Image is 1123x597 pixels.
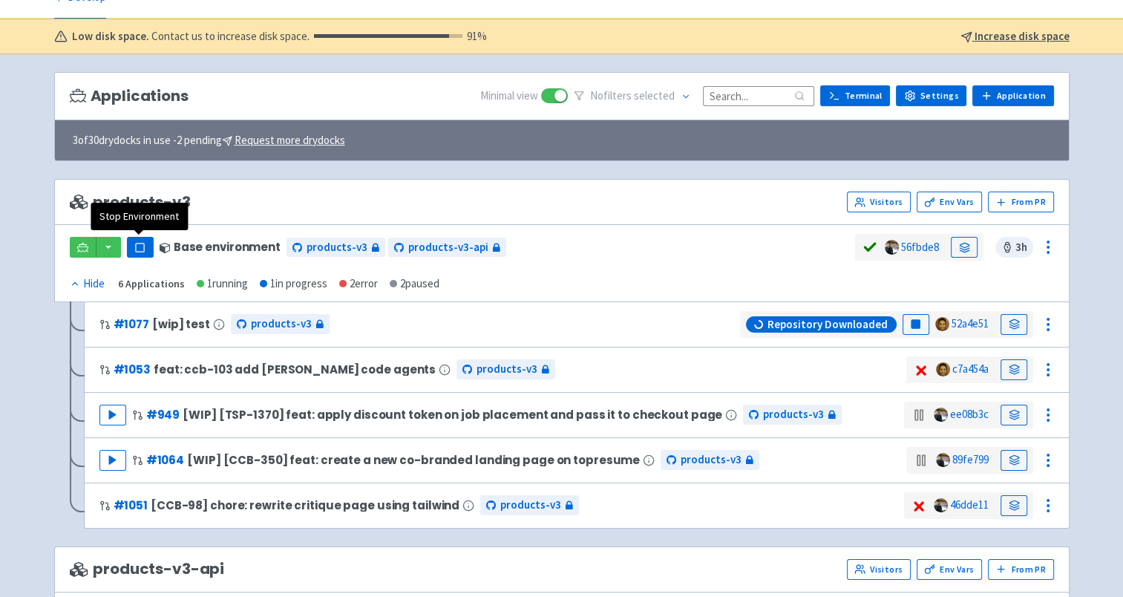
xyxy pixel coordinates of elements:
[480,495,579,515] a: products-v3
[847,192,911,212] a: Visitors
[703,86,814,106] input: Search...
[972,85,1053,106] a: Application
[995,237,1033,258] span: 3 h
[146,452,184,468] a: #1064
[114,497,148,513] a: #1051
[99,405,126,425] button: Play
[388,238,506,258] a: products-v3-api
[820,85,890,106] a: Terminal
[763,406,824,423] span: products-v3
[477,361,537,378] span: products-v3
[339,275,378,293] div: 2 error
[896,85,966,106] a: Settings
[151,499,459,512] span: [CCB-98] chore: rewrite critique page using tailwind
[70,194,191,211] span: products-v3
[72,28,149,45] b: Low disk space.
[975,29,1070,43] u: Increase disk space
[127,237,154,258] button: Pause
[661,450,759,470] a: products-v3
[847,559,911,580] a: Visitors
[743,405,842,425] a: products-v3
[952,362,989,376] a: c7a454a
[287,238,385,258] a: products-v3
[73,132,345,149] span: 3 of 30 drydocks in use - 2 pending
[681,451,741,469] span: products-v3
[634,88,675,102] span: selected
[183,408,722,421] span: [WIP] [TSP-1370] feat: apply discount token on job placement and pass it to checkout page
[307,239,367,256] span: products-v3
[314,28,487,45] div: 91 %
[118,275,185,293] div: 6 Applications
[950,497,989,512] a: 46dde11
[917,559,982,580] a: Env Vars
[70,88,189,105] h3: Applications
[260,275,327,293] div: 1 in progress
[952,452,989,466] a: 89fe799
[151,28,487,45] span: Contact us to increase disk space.
[114,362,151,377] a: #1053
[390,275,439,293] div: 2 paused
[160,241,281,253] div: Base environment
[950,407,989,421] a: ee08b3c
[590,88,675,105] span: No filter s
[408,239,488,256] span: products-v3-api
[152,318,210,330] span: [wip] test
[988,192,1054,212] button: From PR
[917,192,982,212] a: Env Vars
[187,454,640,466] span: [WIP] [CCB-350] feat: create a new co-branded landing page on topresume
[70,275,106,293] button: Hide
[500,497,561,514] span: products-v3
[70,561,225,578] span: products-v3-api
[197,275,248,293] div: 1 running
[480,88,538,105] span: Minimal view
[154,363,436,376] span: feat: ccb-103 add [PERSON_NAME] code agents
[251,316,312,333] span: products-v3
[146,407,180,423] a: #949
[903,314,929,335] button: Pause
[235,133,345,147] u: Request more drydocks
[767,317,888,332] span: Repository Downloaded
[99,450,126,471] button: Play
[952,316,989,330] a: 52a4e51
[456,359,555,379] a: products-v3
[70,275,105,293] div: Hide
[114,316,149,332] a: #1077
[901,240,939,254] a: 56fbde8
[231,314,330,334] a: products-v3
[988,559,1054,580] button: From PR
